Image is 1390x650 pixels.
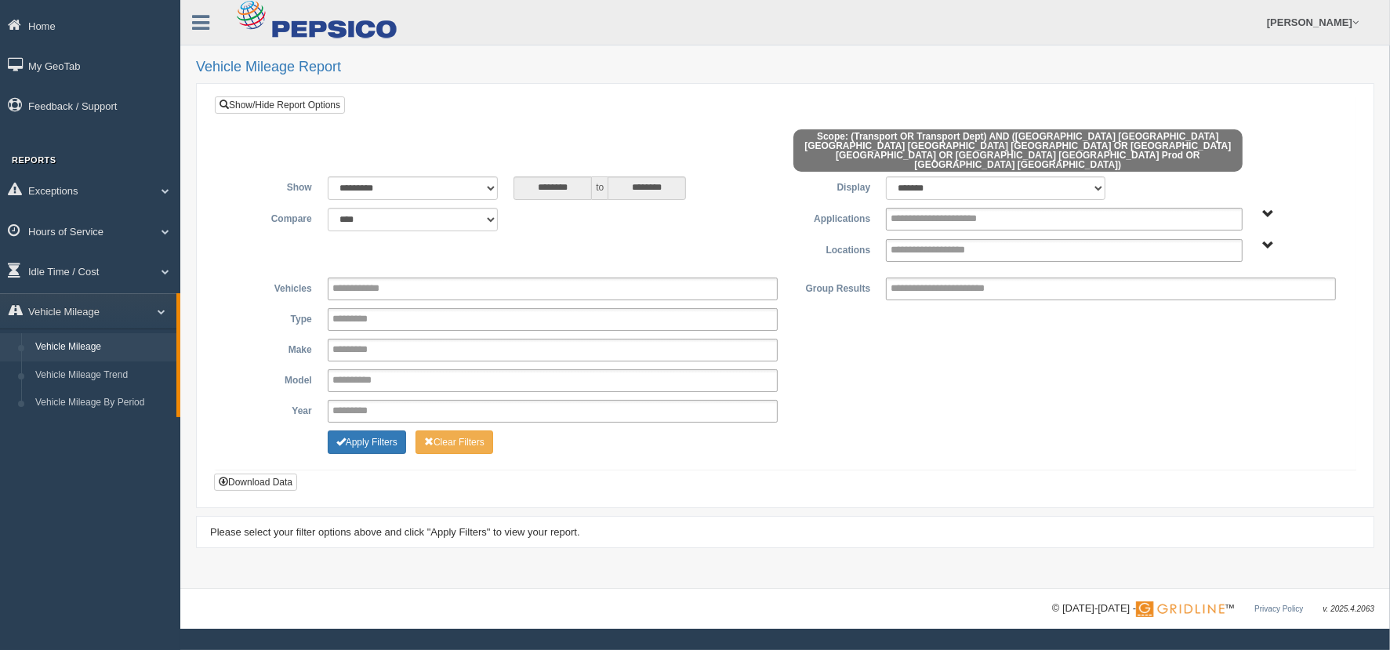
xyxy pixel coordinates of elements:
[215,96,345,114] a: Show/Hide Report Options
[196,60,1374,75] h2: Vehicle Mileage Report
[793,129,1243,172] span: Scope: (Transport OR Transport Dept) AND ([GEOGRAPHIC_DATA] [GEOGRAPHIC_DATA] [GEOGRAPHIC_DATA] [...
[786,278,879,296] label: Group Results
[227,208,320,227] label: Compare
[1136,601,1225,617] img: Gridline
[1052,601,1374,617] div: © [DATE]-[DATE] - ™
[786,208,879,227] label: Applications
[210,526,580,538] span: Please select your filter options above and click "Apply Filters" to view your report.
[786,176,879,195] label: Display
[28,333,176,361] a: Vehicle Mileage
[28,361,176,390] a: Vehicle Mileage Trend
[227,278,320,296] label: Vehicles
[28,389,176,417] a: Vehicle Mileage By Period
[786,239,879,258] label: Locations
[592,176,608,200] span: to
[227,400,320,419] label: Year
[214,474,297,491] button: Download Data
[1323,605,1374,613] span: v. 2025.4.2063
[416,430,493,454] button: Change Filter Options
[227,369,320,388] label: Model
[227,308,320,327] label: Type
[227,339,320,358] label: Make
[328,430,406,454] button: Change Filter Options
[1254,605,1303,613] a: Privacy Policy
[227,176,320,195] label: Show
